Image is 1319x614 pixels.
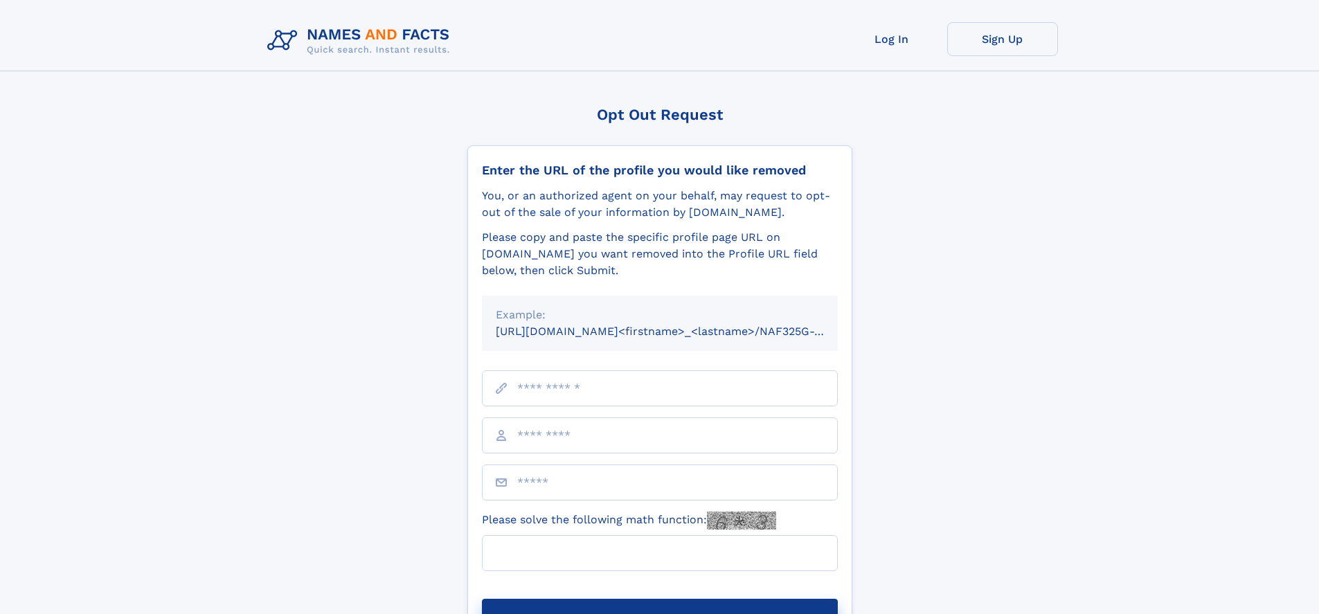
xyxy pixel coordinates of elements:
[482,163,838,178] div: Enter the URL of the profile you would like removed
[947,22,1058,56] a: Sign Up
[482,229,838,279] div: Please copy and paste the specific profile page URL on [DOMAIN_NAME] you want removed into the Pr...
[482,512,776,530] label: Please solve the following math function:
[262,22,461,60] img: Logo Names and Facts
[467,106,852,123] div: Opt Out Request
[496,325,864,338] small: [URL][DOMAIN_NAME]<firstname>_<lastname>/NAF325G-xxxxxxxx
[482,188,838,221] div: You, or an authorized agent on your behalf, may request to opt-out of the sale of your informatio...
[836,22,947,56] a: Log In
[496,307,824,323] div: Example:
